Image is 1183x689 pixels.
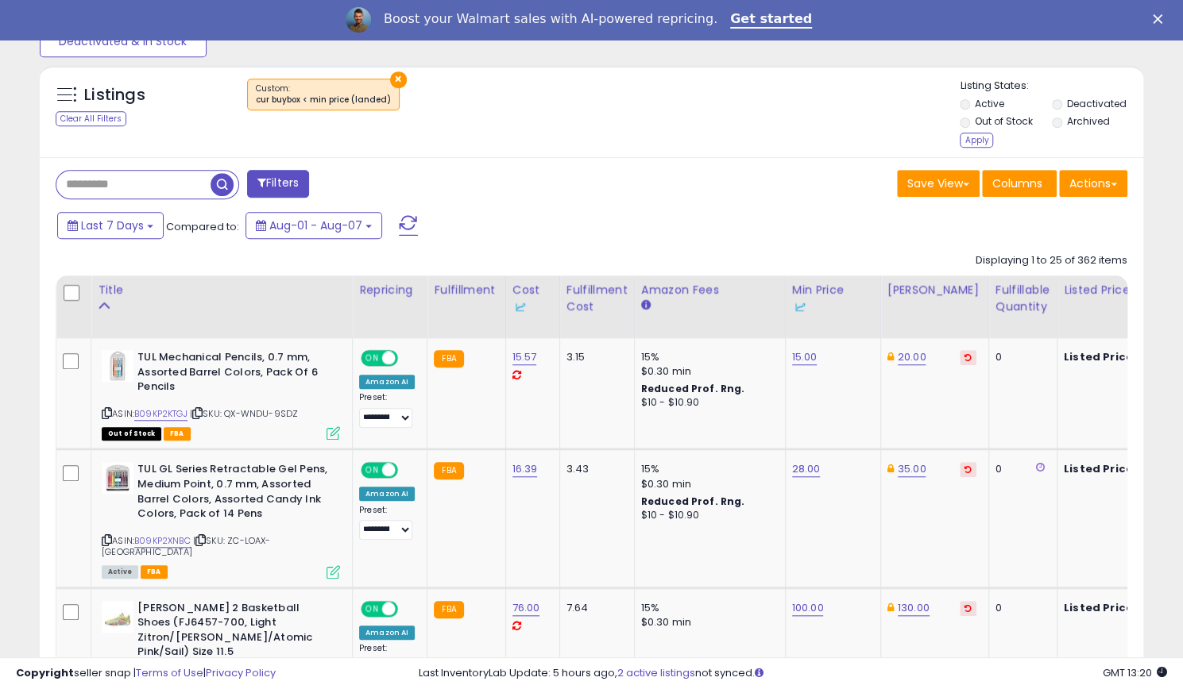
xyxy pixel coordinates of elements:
[960,79,1143,94] p: Listing States:
[396,602,421,615] span: OFF
[434,350,463,368] small: FBA
[566,462,622,476] div: 3.43
[995,350,1045,364] div: 0
[247,170,309,198] button: Filters
[641,350,773,364] div: 15%
[982,170,1057,197] button: Columns
[102,565,138,579] span: All listings currently available for purchase on Amazon
[730,11,812,29] a: Get started
[102,350,133,382] img: 41mS0rgP8dL._SL40_.jpg
[137,462,331,525] b: TUL GL Series Retractable Gel Pens, Medium Point, 0.7 mm, Assorted Barrel Colors, Assorted Candy ...
[434,282,498,298] div: Fulfillment
[57,212,164,239] button: Last 7 Days
[641,396,773,410] div: $10 - $10.90
[164,427,191,441] span: FBA
[641,477,773,491] div: $0.30 min
[975,114,1033,128] label: Out of Stock
[1067,97,1127,110] label: Deactivated
[84,84,145,106] h5: Listings
[190,407,298,420] span: | SKU: QX-WNDU-9SDZ
[960,133,993,148] div: Apply
[566,601,622,615] div: 7.64
[81,217,144,233] span: Last 7 Days
[995,601,1045,615] div: 0
[566,350,622,364] div: 3.15
[792,282,874,315] div: Min Price
[976,253,1127,268] div: Displaying 1 to 25 of 362 items
[359,487,415,501] div: Amazon AI
[512,298,553,315] div: Some or all of the values in this column are provided from Inventory Lab.
[897,170,980,197] button: Save View
[245,212,382,239] button: Aug-01 - Aug-07
[617,665,695,680] a: 2 active listings
[512,600,540,616] a: 76.00
[359,375,415,389] div: Amazon AI
[102,534,270,558] span: | SKU: ZC-LOAX-[GEOGRAPHIC_DATA]
[16,665,74,680] strong: Copyright
[1067,114,1110,128] label: Archived
[1153,14,1169,24] div: Close
[137,350,331,398] b: TUL Mechanical Pencils, 0.7 mm, Assorted Barrel Colors, Pack Of 6 Pencils
[256,83,391,106] span: Custom:
[346,7,371,33] img: Profile image for Adrian
[419,666,1167,681] div: Last InventoryLab Update: 5 hours ago, not synced.
[641,601,773,615] div: 15%
[359,505,415,541] div: Preset:
[359,282,420,298] div: Repricing
[512,282,553,315] div: Cost
[792,600,824,616] a: 100.00
[1064,349,1136,364] b: Listed Price:
[434,601,463,618] small: FBA
[1059,170,1127,197] button: Actions
[641,509,773,522] div: $10 - $10.90
[102,427,161,441] span: All listings that are currently out of stock and unavailable for purchase on Amazon
[396,352,421,365] span: OFF
[887,282,982,298] div: [PERSON_NAME]
[992,175,1042,191] span: Columns
[792,298,874,315] div: Some or all of the values in this column are provided from Inventory Lab.
[102,462,340,576] div: ASIN:
[792,299,808,315] img: InventoryLab Logo
[641,495,745,508] b: Reduced Prof. Rng.
[975,97,1004,110] label: Active
[792,461,821,477] a: 28.00
[390,71,407,88] button: ×
[359,392,415,428] div: Preset:
[641,382,745,395] b: Reduced Prof. Rng.
[641,462,773,476] div: 15%
[995,282,1050,315] div: Fulfillable Quantity
[641,364,773,379] div: $0.30 min
[512,461,538,477] a: 16.39
[134,534,191,548] a: B09KP2XNBC
[362,352,382,365] span: ON
[141,565,168,579] span: FBA
[137,601,331,664] b: [PERSON_NAME] 2 Basketball Shoes (FJ6457-700, Light Zitron/[PERSON_NAME]/Atomic Pink/Sail) Size 11.5
[56,111,126,126] div: Clear All Filters
[566,282,628,315] div: Fulfillment Cost
[166,219,239,234] span: Compared to:
[1103,665,1167,680] span: 2025-08-15 13:20 GMT
[136,665,203,680] a: Terms of Use
[134,407,188,421] a: B09KP2KTGJ
[362,602,382,615] span: ON
[359,625,415,640] div: Amazon AI
[206,665,276,680] a: Privacy Policy
[512,299,528,315] img: InventoryLab Logo
[256,94,391,106] div: cur buybox < min price (landed)
[641,282,779,298] div: Amazon Fees
[102,462,133,494] img: 41G6PirUkcL._SL40_.jpg
[102,350,340,438] div: ASIN:
[641,615,773,629] div: $0.30 min
[396,464,421,477] span: OFF
[1064,600,1136,615] b: Listed Price:
[362,464,382,477] span: ON
[898,461,926,477] a: 35.00
[269,217,362,233] span: Aug-01 - Aug-07
[434,462,463,479] small: FBA
[16,666,276,681] div: seller snap | |
[512,349,537,365] a: 15.57
[898,349,926,365] a: 20.00
[40,25,207,57] button: Deactivated & In Stock
[98,282,346,298] div: Title
[995,462,1045,476] div: 0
